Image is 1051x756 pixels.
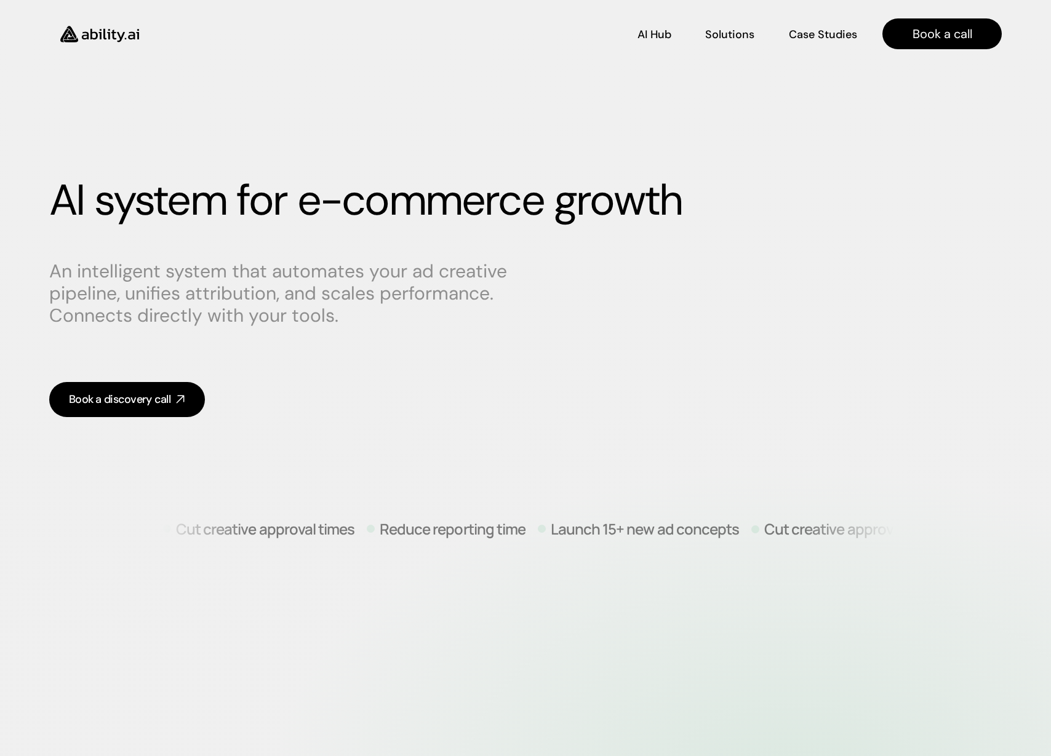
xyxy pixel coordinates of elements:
a: Case Studies [788,23,858,45]
div: Book a discovery call [69,392,170,407]
p: Reduce reporting time [380,521,525,536]
h1: AI system for e-commerce growth [49,175,1002,226]
h3: Ready-to-use in Slack [79,116,165,128]
a: AI Hub [637,23,671,45]
p: Launch 15+ new ad concepts [551,521,739,536]
a: Solutions [705,23,754,45]
p: AI Hub [637,27,671,42]
p: Book a call [913,25,972,42]
nav: Main navigation [156,18,1002,49]
a: Book a call [882,18,1002,49]
p: Cut creative approval times [176,521,354,536]
p: Cut creative approval times [764,521,943,536]
a: Book a discovery call [49,382,205,417]
p: Case Studies [789,27,857,42]
p: Solutions [705,27,754,42]
p: An intelligent system that automates your ad creative pipeline, unifies attribution, and scales p... [49,260,517,327]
